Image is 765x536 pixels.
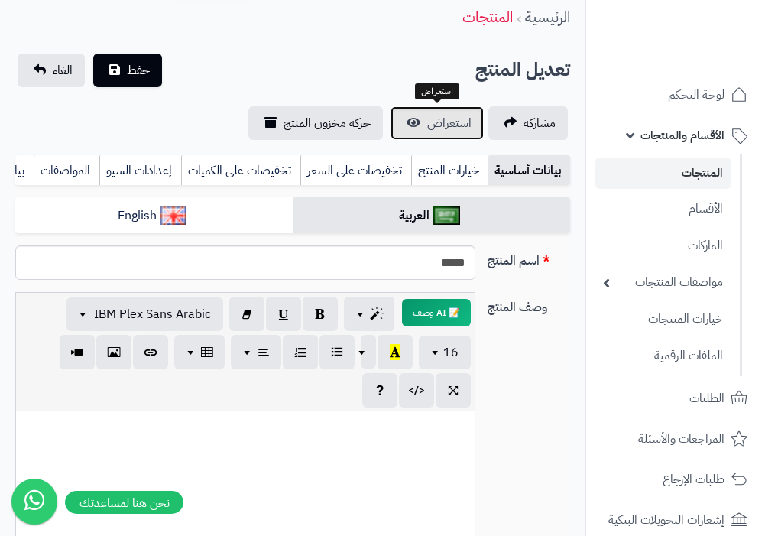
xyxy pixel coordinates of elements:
a: المراجعات والأسئلة [595,421,756,457]
label: وصف المنتج [481,292,576,317]
span: IBM Plex Sans Arabic [94,305,211,323]
a: English [15,197,293,235]
a: الغاء [18,54,85,87]
span: حركة مخزون المنتج [284,114,371,132]
img: English [160,206,187,225]
span: الغاء [53,61,73,80]
span: 16 [443,343,459,362]
a: المنتجات [462,5,513,28]
span: الطلبات [689,388,724,409]
span: طلبات الإرجاع [663,469,724,490]
button: 16 [419,336,471,369]
span: إشعارات التحويلات البنكية [608,509,724,531]
span: لوحة التحكم [668,84,724,106]
a: الرئيسية [525,5,570,28]
span: الأقسام والمنتجات [640,125,724,146]
a: مواصفات المنتجات [595,266,731,299]
label: اسم المنتج [481,245,576,270]
img: العربية [433,206,460,225]
a: الملفات الرقمية [595,339,731,372]
h2: تعديل المنتج [475,54,570,86]
div: استعراض [415,83,459,100]
button: حفظ [93,54,162,87]
a: المواصفات [34,155,99,186]
a: لوحة التحكم [595,76,756,113]
a: خيارات المنتج [411,155,488,186]
span: المراجعات والأسئلة [638,428,724,450]
a: بيانات أساسية [488,155,570,186]
a: العربية [293,197,570,235]
a: مشاركه [488,106,568,140]
a: تخفيضات على الكميات [181,155,300,186]
a: الطلبات [595,380,756,417]
a: طلبات الإرجاع [595,461,756,498]
a: الأقسام [595,193,731,226]
button: 📝 AI وصف [402,299,471,326]
span: مشاركه [524,114,556,132]
a: المنتجات [595,158,731,189]
a: حركة مخزون المنتج [248,106,383,140]
span: حفظ [127,61,150,80]
a: إعدادات السيو [99,155,181,186]
a: استعراض [391,106,484,140]
a: الماركات [595,229,731,262]
a: خيارات المنتجات [595,303,731,336]
span: استعراض [427,114,472,132]
a: تخفيضات على السعر [300,155,411,186]
button: IBM Plex Sans Arabic [66,297,223,331]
